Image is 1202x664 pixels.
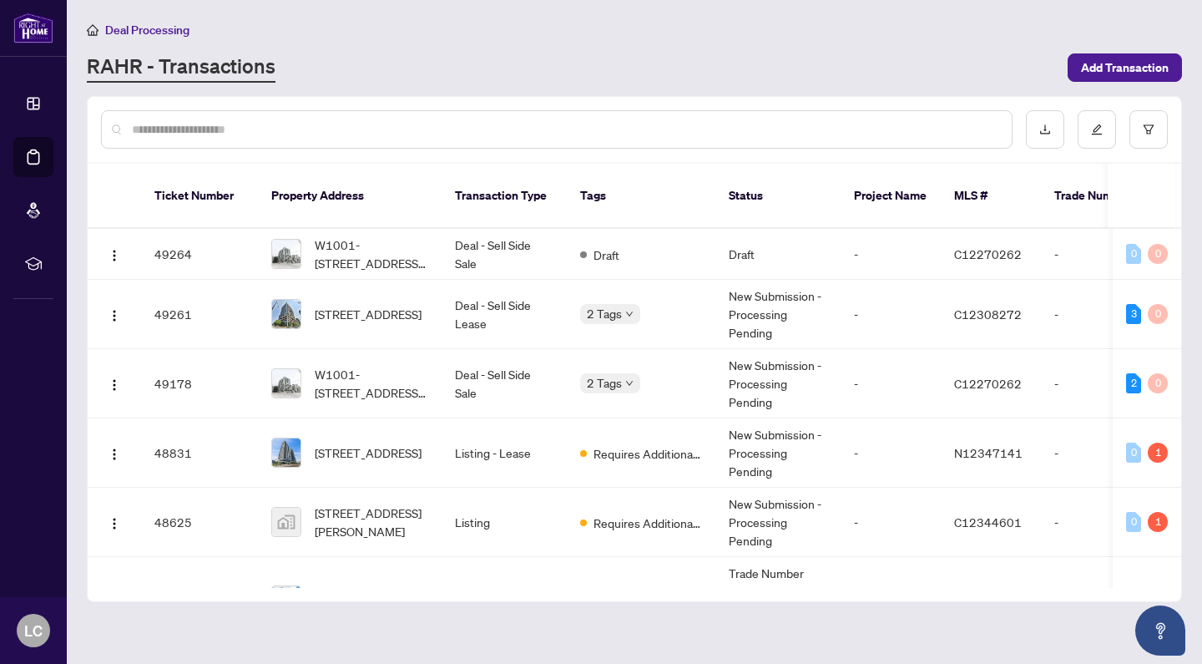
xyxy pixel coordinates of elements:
[1135,606,1185,656] button: Open asap
[715,229,841,280] td: Draft
[442,280,567,349] td: Deal - Sell Side Lease
[141,488,258,557] td: 48625
[87,53,275,83] a: RAHR - Transactions
[141,418,258,488] td: 48831
[272,438,300,467] img: thumbnail-img
[108,309,121,322] img: Logo
[954,246,1022,261] span: C12270262
[108,448,121,461] img: Logo
[141,557,258,645] td: 46036
[841,488,941,557] td: -
[593,514,702,532] span: Requires Additional Docs
[315,504,428,540] span: [STREET_ADDRESS][PERSON_NAME]
[1148,373,1168,393] div: 0
[954,376,1022,391] span: C12270262
[841,164,941,229] th: Project Name
[272,300,300,328] img: thumbnail-img
[1068,53,1182,82] button: Add Transaction
[1078,110,1116,149] button: edit
[101,301,128,327] button: Logo
[587,373,622,393] span: 2 Tags
[1041,557,1158,645] td: 2511645
[1148,443,1168,463] div: 1
[141,229,258,280] td: 49264
[841,229,941,280] td: -
[315,305,422,323] span: [STREET_ADDRESS]
[1148,304,1168,324] div: 0
[442,164,567,229] th: Transaction Type
[1126,512,1141,532] div: 0
[715,349,841,418] td: New Submission - Processing Pending
[954,445,1023,460] span: N12347141
[1041,418,1158,488] td: -
[315,582,428,619] span: 2002-[STREET_ADDRESS]
[108,249,121,262] img: Logo
[442,557,567,645] td: Deal - Sell Side Lease
[315,365,428,402] span: W1001-[STREET_ADDRESS][PERSON_NAME]
[141,280,258,349] td: 49261
[141,349,258,418] td: 49178
[272,369,300,398] img: thumbnail-img
[1041,488,1158,557] td: -
[841,418,941,488] td: -
[1041,349,1158,418] td: -
[587,304,622,323] span: 2 Tags
[841,557,941,645] td: -
[442,418,567,488] td: Listing - Lease
[315,444,422,462] span: [STREET_ADDRESS]
[715,418,841,488] td: New Submission - Processing Pending
[105,23,189,38] span: Deal Processing
[1039,124,1051,135] span: download
[1143,124,1154,135] span: filter
[954,307,1022,322] span: C12308272
[1041,280,1158,349] td: -
[567,164,715,229] th: Tags
[272,508,300,536] img: thumbnail-img
[442,488,567,557] td: Listing
[841,349,941,418] td: -
[715,557,841,645] td: Trade Number Generated - Pending Information
[315,236,428,272] span: W1001-[STREET_ADDRESS][PERSON_NAME]
[108,517,121,530] img: Logo
[1081,54,1169,81] span: Add Transaction
[1126,244,1141,264] div: 0
[625,379,634,388] span: down
[1148,512,1168,532] div: 1
[101,587,128,614] button: Logo
[954,514,1022,530] span: C12344601
[258,164,442,229] th: Property Address
[442,349,567,418] td: Deal - Sell Side Sale
[625,310,634,318] span: down
[272,586,300,615] img: thumbnail-img
[1041,229,1158,280] td: -
[941,164,1041,229] th: MLS #
[101,439,128,466] button: Logo
[87,24,98,36] span: home
[272,240,300,268] img: thumbnail-img
[141,164,258,229] th: Ticket Number
[1126,304,1141,324] div: 3
[593,246,619,264] span: Draft
[13,13,53,43] img: logo
[101,509,128,535] button: Logo
[1129,110,1168,149] button: filter
[1091,124,1103,135] span: edit
[715,488,841,557] td: New Submission - Processing Pending
[1041,164,1158,229] th: Trade Number
[1026,110,1064,149] button: download
[593,444,702,463] span: Requires Additional Docs
[1126,373,1141,393] div: 2
[1126,443,1141,463] div: 0
[101,370,128,397] button: Logo
[101,241,128,267] button: Logo
[442,229,567,280] td: Deal - Sell Side Sale
[1148,244,1168,264] div: 0
[715,280,841,349] td: New Submission - Processing Pending
[715,164,841,229] th: Status
[841,280,941,349] td: -
[108,378,121,392] img: Logo
[24,619,43,642] span: LC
